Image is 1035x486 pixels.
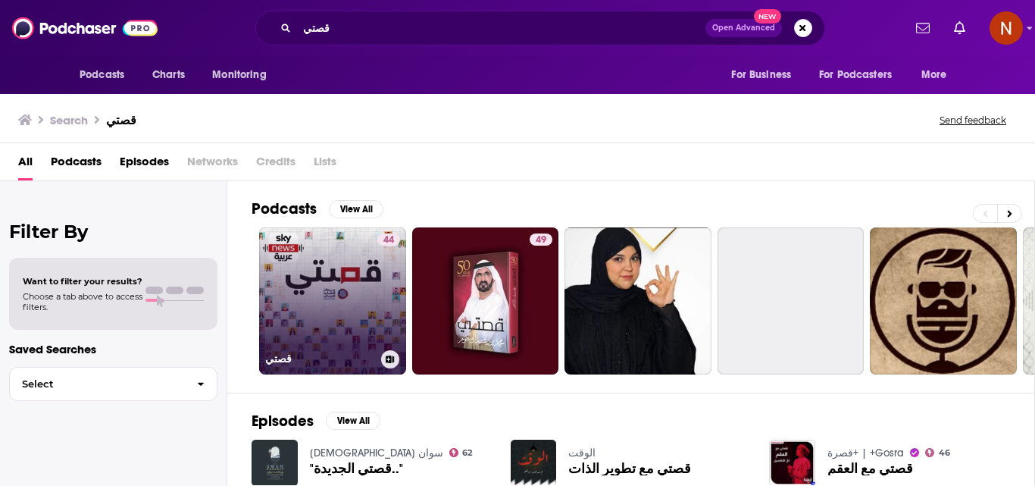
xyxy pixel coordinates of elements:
[202,61,286,89] button: open menu
[911,61,966,89] button: open menu
[23,291,142,312] span: Choose a tab above to access filters.
[948,15,971,41] a: Show notifications dropdown
[819,64,892,86] span: For Podcasters
[712,24,775,32] span: Open Advanced
[50,113,88,127] h3: Search
[568,462,691,475] a: قصتي مع تطوير الذات
[310,462,403,475] a: "قصتي الجديدة.."
[10,379,185,389] span: Select
[910,15,936,41] a: Show notifications dropdown
[23,276,142,287] span: Want to filter your results?
[536,233,546,248] span: 49
[256,149,295,180] span: Credits
[935,114,1011,127] button: Send feedback
[9,342,217,356] p: Saved Searches
[462,450,472,456] span: 62
[255,11,825,45] div: Search podcasts, credits, & more...
[809,61,914,89] button: open menu
[377,234,400,246] a: 44
[568,447,596,459] a: الوقت
[252,440,298,486] img: "قصتي الجديدة.."
[259,227,406,375] a: 44قصتي
[9,221,217,243] h2: Filter By
[265,353,375,365] h3: قصتي
[297,16,705,40] input: Search podcasts, credits, & more...
[9,367,217,401] button: Select
[939,450,950,456] span: 46
[921,64,947,86] span: More
[187,149,238,180] span: Networks
[310,447,443,459] a: بودكاست سوان
[754,9,781,24] span: New
[990,11,1023,45] span: Logged in as AdelNBM
[769,440,815,486] img: قصتي مع العقم
[721,61,810,89] button: open menu
[827,447,904,459] a: قصرة+ | +Gosra
[252,412,380,431] a: EpisodesView All
[18,149,33,180] a: All
[12,14,158,42] img: Podchaser - Follow, Share and Rate Podcasts
[827,462,913,475] a: قصتي مع العقم
[449,448,473,457] a: 62
[252,412,314,431] h2: Episodes
[106,113,136,127] h3: قصتي
[152,64,185,86] span: Charts
[990,11,1023,45] button: Show profile menu
[69,61,144,89] button: open menu
[511,440,557,486] img: قصتي مع تطوير الذات
[142,61,194,89] a: Charts
[326,412,380,430] button: View All
[990,11,1023,45] img: User Profile
[705,19,782,37] button: Open AdvancedNew
[412,227,559,375] a: 49
[252,199,317,218] h2: Podcasts
[329,200,383,218] button: View All
[80,64,124,86] span: Podcasts
[530,234,552,246] a: 49
[212,64,266,86] span: Monitoring
[51,149,102,180] a: Podcasts
[252,199,383,218] a: PodcastsView All
[731,64,791,86] span: For Business
[383,233,394,248] span: 44
[314,149,336,180] span: Lists
[925,448,950,457] a: 46
[120,149,169,180] a: Episodes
